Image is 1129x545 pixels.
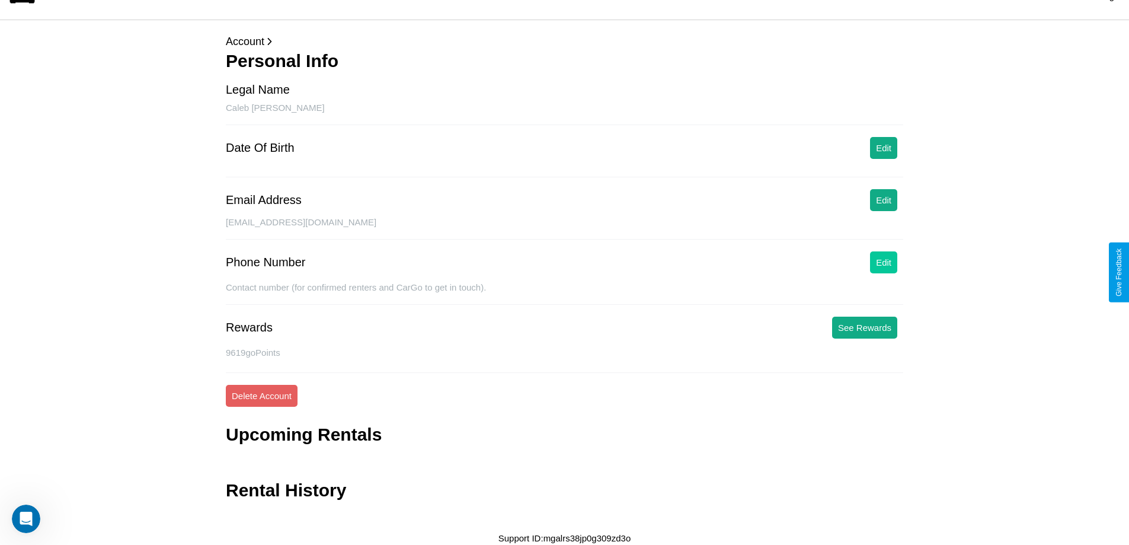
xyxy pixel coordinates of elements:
p: Account [226,32,903,51]
iframe: Intercom live chat [12,505,40,533]
div: Give Feedback [1115,248,1123,297]
h3: Rental History [226,480,346,501]
button: Edit [870,251,897,273]
div: Contact number (for confirmed renters and CarGo to get in touch). [226,282,903,305]
p: 9619 goPoints [226,345,903,361]
div: Email Address [226,193,302,207]
h3: Personal Info [226,51,903,71]
div: Caleb [PERSON_NAME] [226,103,903,125]
div: Legal Name [226,83,290,97]
div: Rewards [226,321,273,334]
button: See Rewards [832,317,897,339]
button: Edit [870,137,897,159]
h3: Upcoming Rentals [226,425,382,445]
div: Phone Number [226,256,306,269]
button: Edit [870,189,897,211]
button: Delete Account [226,385,298,407]
div: [EMAIL_ADDRESS][DOMAIN_NAME] [226,217,903,240]
div: Date Of Birth [226,141,295,155]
